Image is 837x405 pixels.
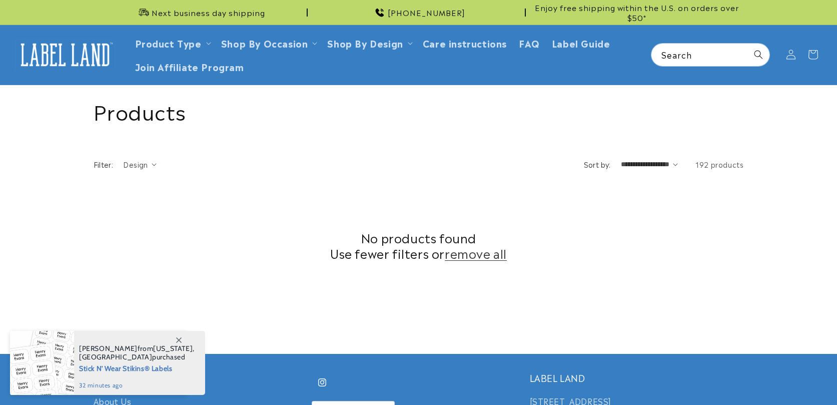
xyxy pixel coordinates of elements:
a: FAQ [513,31,546,55]
span: [PHONE_NUMBER] [388,8,465,18]
span: Design [123,159,148,169]
summary: Shop By Occasion [215,31,322,55]
span: Label Guide [552,37,610,49]
span: from , purchased [79,344,195,361]
span: Enjoy free shipping within the U.S. on orders over $50* [530,3,744,22]
a: remove all [445,245,507,261]
button: Search [747,44,769,66]
h2: No products found Use fewer filters or [94,230,744,261]
img: Label Land [15,39,115,70]
span: [GEOGRAPHIC_DATA] [79,352,152,361]
a: Join Affiliate Program [129,55,250,78]
span: Join Affiliate Program [135,61,244,72]
span: Next business day shipping [152,8,265,18]
h1: Products [94,98,744,124]
a: Care instructions [417,31,513,55]
summary: Design (0 selected) [123,159,157,170]
span: FAQ [519,37,540,49]
span: [PERSON_NAME] [79,344,138,353]
a: Label Guide [546,31,616,55]
summary: Product Type [129,31,215,55]
span: [US_STATE] [153,344,193,353]
a: Label Land [12,36,119,74]
summary: Shop By Design [321,31,416,55]
h2: Filter: [94,159,114,170]
span: Shop By Occasion [221,37,308,49]
h2: LABEL LAND [530,372,744,383]
a: Product Type [135,36,202,50]
span: 192 products [695,159,743,169]
label: Sort by: [584,159,611,169]
a: Shop By Design [327,36,403,50]
span: Care instructions [423,37,507,49]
